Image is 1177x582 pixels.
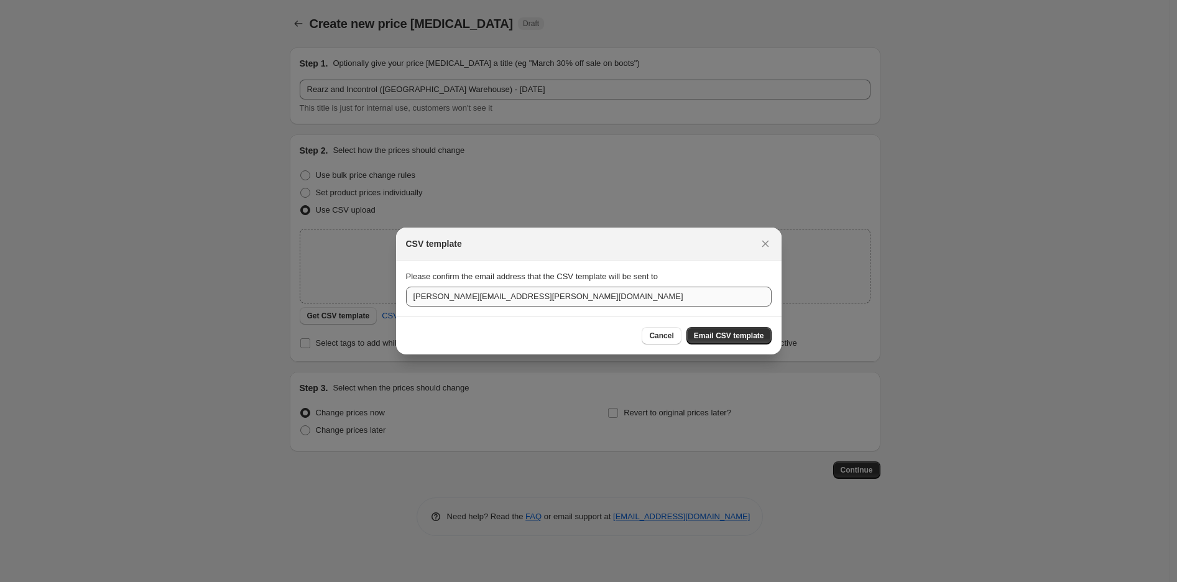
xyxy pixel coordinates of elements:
[406,238,462,250] h2: CSV template
[757,235,774,252] button: Close
[686,327,772,344] button: Email CSV template
[649,331,673,341] span: Cancel
[642,327,681,344] button: Cancel
[406,272,658,281] span: Please confirm the email address that the CSV template will be sent to
[694,331,764,341] span: Email CSV template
